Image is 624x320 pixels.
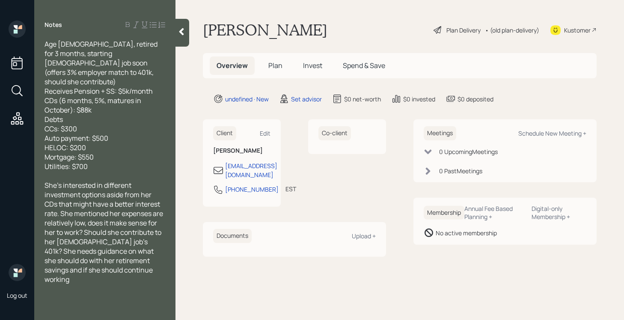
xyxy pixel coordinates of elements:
[344,95,381,104] div: $0 net-worth
[213,147,270,154] h6: [PERSON_NAME]
[45,124,77,133] span: CCs: $300
[403,95,435,104] div: $0 invested
[352,232,376,240] div: Upload +
[45,39,159,86] span: Age [DEMOGRAPHIC_DATA], retired for 3 months, starting [DEMOGRAPHIC_DATA] job soon (offers 3% emp...
[464,204,525,221] div: Annual Fee Based Planning +
[268,61,282,70] span: Plan
[213,229,252,243] h6: Documents
[343,61,385,70] span: Spend & Save
[217,61,248,70] span: Overview
[45,86,153,96] span: Receives Pension + SS: $5k/month
[439,147,498,156] div: 0 Upcoming Meeting s
[45,96,143,115] span: CDs (6 months, 5%, matures in October): $88k
[45,115,63,124] span: Debts
[7,291,27,299] div: Log out
[45,152,94,162] span: Mortgage: $550
[9,264,26,281] img: retirable_logo.png
[45,143,86,152] span: HELOC: $200
[291,95,322,104] div: Set advisor
[45,181,164,284] span: She's interested in different investment options aside from her CDs that might have a better inte...
[458,95,493,104] div: $0 deposited
[518,129,586,137] div: Schedule New Meeting +
[439,166,482,175] div: 0 Past Meeting s
[424,126,456,140] h6: Meetings
[225,95,269,104] div: undefined · New
[285,184,296,193] div: EST
[318,126,351,140] h6: Co-client
[424,206,464,220] h6: Membership
[303,61,322,70] span: Invest
[45,133,108,143] span: Auto payment: $500
[564,26,591,35] div: Kustomer
[213,126,236,140] h6: Client
[45,162,88,171] span: Utilities: $700
[45,21,62,29] label: Notes
[485,26,539,35] div: • (old plan-delivery)
[203,21,327,39] h1: [PERSON_NAME]
[436,228,497,237] div: No active membership
[225,185,279,194] div: [PHONE_NUMBER]
[446,26,481,35] div: Plan Delivery
[260,129,270,137] div: Edit
[532,204,586,221] div: Digital-only Membership +
[225,161,277,179] div: [EMAIL_ADDRESS][DOMAIN_NAME]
